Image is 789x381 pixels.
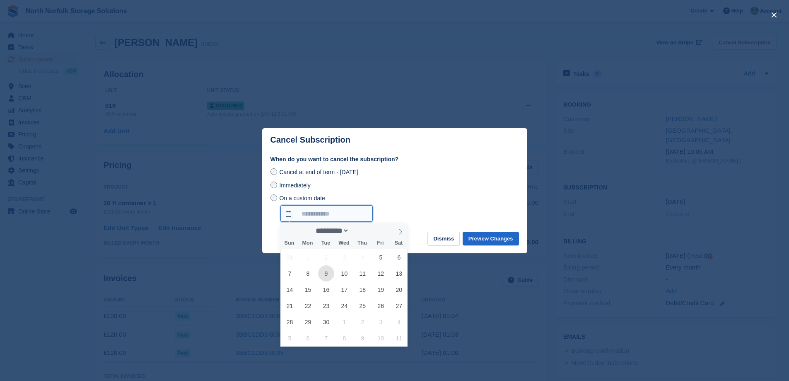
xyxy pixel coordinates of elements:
span: September 5, 2025 [373,249,389,265]
span: September 29, 2025 [300,314,316,330]
span: October 1, 2025 [336,314,352,330]
span: Immediately [279,182,310,189]
input: On a custom date [280,205,373,222]
span: Sun [280,240,299,246]
span: October 5, 2025 [282,330,298,346]
input: Cancel at end of term - [DATE] [270,168,277,175]
span: Fri [371,240,389,246]
button: close [767,8,781,22]
span: September 19, 2025 [373,282,389,298]
span: Tue [316,240,335,246]
span: September 24, 2025 [336,298,352,314]
span: September 10, 2025 [336,265,352,282]
span: Cancel at end of term - [DATE] [279,169,358,175]
span: September 25, 2025 [355,298,371,314]
span: September 15, 2025 [300,282,316,298]
span: October 11, 2025 [391,330,407,346]
span: Mon [298,240,316,246]
select: Month [313,226,349,235]
span: September 23, 2025 [318,298,334,314]
span: Thu [353,240,371,246]
span: October 3, 2025 [373,314,389,330]
span: September 18, 2025 [355,282,371,298]
span: October 4, 2025 [391,314,407,330]
span: September 22, 2025 [300,298,316,314]
span: September 28, 2025 [282,314,298,330]
span: August 31, 2025 [282,249,298,265]
button: Dismiss [427,232,460,245]
span: October 9, 2025 [355,330,371,346]
span: September 4, 2025 [355,249,371,265]
span: September 6, 2025 [391,249,407,265]
p: Cancel Subscription [270,135,350,145]
span: September 17, 2025 [336,282,352,298]
span: September 27, 2025 [391,298,407,314]
span: September 8, 2025 [300,265,316,282]
span: October 7, 2025 [318,330,334,346]
button: Preview Changes [463,232,519,245]
span: September 1, 2025 [300,249,316,265]
span: September 9, 2025 [318,265,334,282]
span: October 8, 2025 [336,330,352,346]
span: September 26, 2025 [373,298,389,314]
span: September 12, 2025 [373,265,389,282]
input: On a custom date [270,194,277,201]
span: September 21, 2025 [282,298,298,314]
span: Sat [389,240,408,246]
span: September 11, 2025 [355,265,371,282]
span: September 14, 2025 [282,282,298,298]
span: October 6, 2025 [300,330,316,346]
span: October 10, 2025 [373,330,389,346]
span: September 7, 2025 [282,265,298,282]
span: October 2, 2025 [355,314,371,330]
span: On a custom date [279,195,325,201]
span: September 13, 2025 [391,265,407,282]
input: Immediately [270,182,277,188]
span: September 16, 2025 [318,282,334,298]
span: September 30, 2025 [318,314,334,330]
span: Wed [335,240,353,246]
label: When do you want to cancel the subscription? [270,155,519,164]
span: September 2, 2025 [318,249,334,265]
input: Year [349,226,375,235]
span: September 20, 2025 [391,282,407,298]
span: September 3, 2025 [336,249,352,265]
